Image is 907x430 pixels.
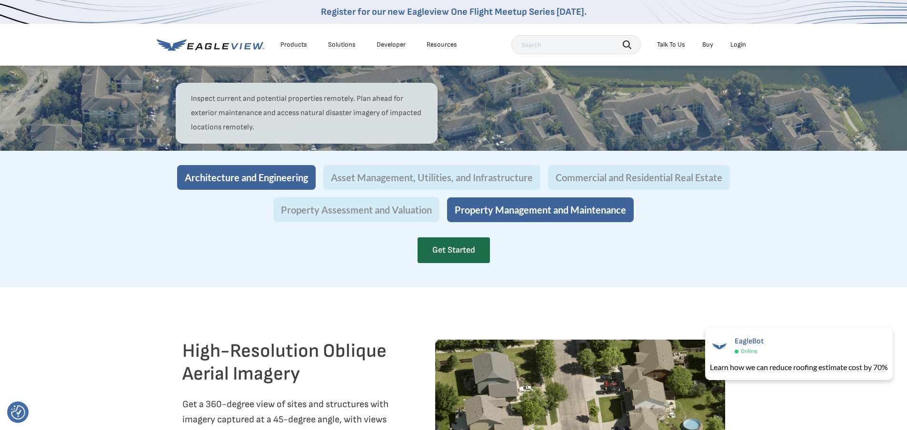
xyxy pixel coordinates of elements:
img: EagleBot [710,337,729,356]
div: Products [280,40,307,49]
a: Developer [377,40,406,49]
a: Register for our new Eagleview One Flight Meetup Series [DATE]. [321,6,587,18]
input: Search [511,35,641,54]
div: Learn how we can reduce roofing estimate cost by 70% [710,362,888,373]
button: Property Assessment and Valuation [273,197,439,222]
button: Asset Management, Utilities, and Infrastructure [323,165,540,190]
div: Talk To Us [657,40,685,49]
button: Commercial and Residential Real Estate [548,165,730,190]
p: Inspect current and potential properties remotely. Plan ahead for exterior maintenance and access... [191,92,422,135]
span: Online [741,348,757,355]
a: Get Started [418,237,490,263]
div: Solutions [328,40,356,49]
div: Login [730,40,746,49]
span: EagleBot [735,337,764,346]
button: Consent Preferences [11,405,25,420]
a: Buy [702,40,713,49]
img: Revisit consent button [11,405,25,420]
button: Architecture and Engineering [177,165,316,190]
div: Resources [427,40,457,49]
h2: High-Resolution Oblique Aerial Imagery [182,340,405,385]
